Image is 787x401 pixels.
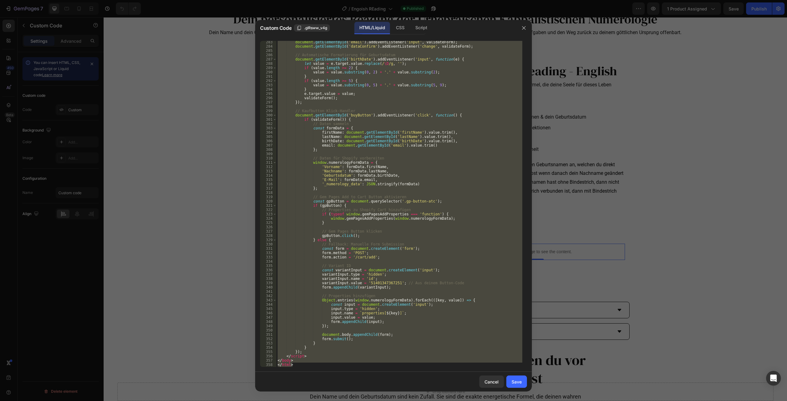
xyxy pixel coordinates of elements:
[260,259,276,264] div: 334
[260,337,276,341] div: 352
[260,44,276,49] div: 284
[260,100,276,104] div: 297
[260,57,276,61] div: 287
[260,246,276,251] div: 331
[260,324,276,328] div: 349
[347,63,521,81] p: Entdecke die präzise energetische Formel, die deine Seele für dieses Leben gewählt hat.
[260,251,276,255] div: 332
[260,332,276,337] div: 351
[260,96,276,100] div: 296
[260,350,276,354] div: 355
[260,285,276,289] div: 340
[260,363,276,367] div: 358
[260,320,276,324] div: 348
[260,130,276,135] div: 304
[260,165,276,169] div: 312
[358,128,483,137] p: Navigiere Beziehungen mit Weisheit
[260,358,276,363] div: 357
[260,104,276,109] div: 298
[484,379,499,385] div: Cancel
[260,281,276,285] div: 339
[260,40,276,44] div: 283
[260,117,276,122] div: 301
[260,311,276,315] div: 346
[347,45,521,63] h2: Soul System Reading - English
[367,82,392,95] div: €134,99
[260,49,276,53] div: 285
[347,82,365,93] div: €71,99
[260,83,276,87] div: 293
[260,126,276,130] div: 303
[188,333,496,371] h2: Entschlüssle den heiligen Vertrag, den du vor deiner Geburt geschlossen hast
[260,345,276,350] div: 354
[354,22,390,34] div: HTML/Liquid
[260,341,276,345] div: 353
[260,92,276,96] div: 295
[260,66,276,70] div: 289
[260,354,276,358] div: 356
[325,235,332,242] button: Carousel Next Arrow
[260,212,276,216] div: 323
[260,315,276,320] div: 347
[260,186,276,191] div: 317
[358,117,483,126] p: Finde deine wahre Bestimmung
[347,193,521,203] div: Quantity
[260,255,276,259] div: 333
[260,182,276,186] div: 316
[329,372,362,377] div: Drop element here
[347,208,361,221] button: decrement
[260,74,276,79] div: 291
[260,225,276,229] div: 326
[260,238,276,242] div: 329
[410,22,432,34] div: Script
[260,216,276,221] div: 324
[260,203,276,208] div: 321
[391,22,409,34] div: CSS
[260,109,276,113] div: 299
[260,195,276,199] div: 319
[347,144,395,150] strong: Wichtige Information:
[260,61,276,66] div: 288
[260,242,276,246] div: 330
[260,307,276,311] div: 345
[260,272,276,277] div: 337
[347,231,521,238] p: Publish the page to see the content.
[260,147,276,152] div: 308
[358,96,483,104] p: Entschlüssle deinen heiligen Namen & dein Geburtsdatum
[260,173,276,178] div: 314
[354,218,381,223] div: Custom Code
[260,79,276,83] div: 292
[166,311,227,317] span: Ein Blick in deine Analyse
[260,234,276,238] div: 328
[260,289,276,294] div: 341
[260,113,276,117] div: 300
[304,25,327,31] span: .gIRsww_v4g
[260,294,276,298] div: 342
[260,191,276,195] div: 318
[260,221,276,225] div: 325
[512,379,522,385] div: Save
[167,235,175,242] button: Carousel Back Arrow
[260,87,276,92] div: 294
[260,208,276,212] div: 322
[260,160,276,165] div: 311
[260,156,276,160] div: 310
[260,139,276,143] div: 306
[260,264,276,268] div: 335
[260,199,276,203] div: 320
[260,53,276,57] div: 286
[766,371,781,386] div: Open Intercom Messenger
[260,152,276,156] div: 309
[260,277,276,281] div: 338
[260,169,276,173] div: 313
[382,208,396,221] button: increment
[260,70,276,74] div: 290
[260,229,276,234] div: 327
[358,106,483,115] p: Verstehe deine zentralen Lebenslektionen
[260,328,276,332] div: 350
[260,122,276,126] div: 302
[294,24,330,32] button: .gIRsww_v4g
[347,144,520,186] span: Bitte geb deinen Geburtsnamen an, welchen du direkt nach deiner Geburt erhalten hast. Selbst wenn...
[506,375,527,388] button: Save
[260,135,276,139] div: 305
